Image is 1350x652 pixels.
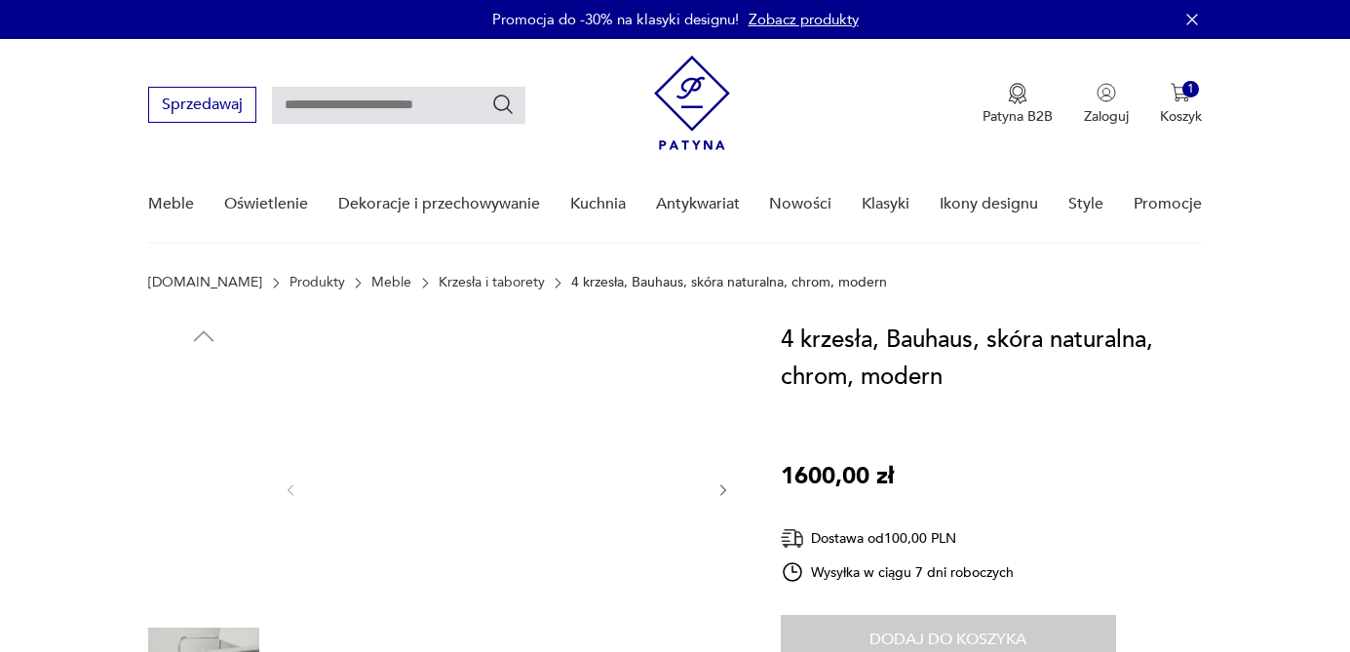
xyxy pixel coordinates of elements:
img: Zdjęcie produktu 4 krzesła, Bauhaus, skóra naturalna, chrom, modern [148,485,259,596]
button: Szukaj [491,93,515,116]
a: Antykwariat [656,167,740,242]
a: Klasyki [862,167,909,242]
a: Produkty [289,275,345,290]
a: Sprzedawaj [148,99,256,113]
a: Krzesła i taborety [439,275,545,290]
p: Zaloguj [1084,107,1129,126]
a: Zobacz produkty [749,10,859,29]
a: Promocje [1134,167,1202,242]
img: Patyna - sklep z meblami i dekoracjami vintage [654,56,730,150]
a: Oświetlenie [224,167,308,242]
div: Dostawa od 100,00 PLN [781,526,1015,551]
button: Patyna B2B [983,83,1053,126]
a: Meble [371,275,411,290]
img: Ikona koszyka [1171,83,1190,102]
p: Patyna B2B [983,107,1053,126]
a: Meble [148,167,194,242]
img: Ikona medalu [1008,83,1027,104]
a: [DOMAIN_NAME] [148,275,262,290]
p: Koszyk [1160,107,1202,126]
img: Ikona dostawy [781,526,804,551]
div: 1 [1182,81,1199,97]
a: Style [1068,167,1103,242]
a: Ikona medaluPatyna B2B [983,83,1053,126]
div: Wysyłka w ciągu 7 dni roboczych [781,560,1015,584]
a: Nowości [769,167,831,242]
p: 1600,00 zł [781,458,894,495]
img: Ikonka użytkownika [1097,83,1116,102]
img: Zdjęcie produktu 4 krzesła, Bauhaus, skóra naturalna, chrom, modern [148,361,259,472]
p: Promocja do -30% na klasyki designu! [492,10,739,29]
a: Ikony designu [940,167,1038,242]
button: Sprzedawaj [148,87,256,123]
a: Kuchnia [570,167,626,242]
p: 4 krzesła, Bauhaus, skóra naturalna, chrom, modern [571,275,887,290]
button: 1Koszyk [1160,83,1202,126]
a: Dekoracje i przechowywanie [338,167,540,242]
button: Zaloguj [1084,83,1129,126]
h1: 4 krzesła, Bauhaus, skóra naturalna, chrom, modern [781,322,1202,396]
